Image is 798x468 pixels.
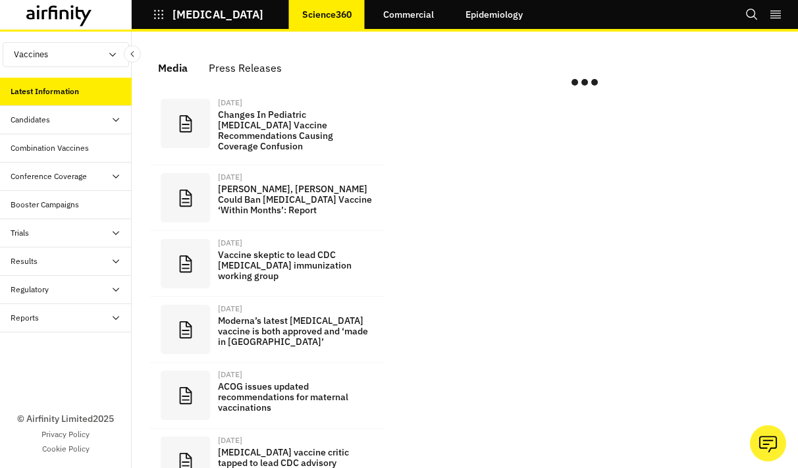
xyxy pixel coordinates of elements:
[218,436,374,444] div: [DATE]
[218,315,374,347] p: Moderna’s latest [MEDICAL_DATA] vaccine is both approved and ‘made in [GEOGRAPHIC_DATA]’
[302,9,352,20] p: Science360
[218,109,374,151] p: Changes In Pediatric [MEDICAL_DATA] Vaccine Recommendations Causing Coverage Confusion
[11,114,50,126] div: Candidates
[3,42,129,67] button: Vaccines
[150,165,385,231] a: [DATE][PERSON_NAME], [PERSON_NAME] Could Ban [MEDICAL_DATA] Vaccine ‘Within Months’: Report
[218,381,374,413] p: ACOG issues updated recommendations for maternal vaccinations
[42,443,90,455] a: Cookie Policy
[218,249,374,281] p: Vaccine skeptic to lead CDC [MEDICAL_DATA] immunization working group
[218,99,374,107] div: [DATE]
[11,312,39,324] div: Reports
[158,58,188,78] div: Media
[153,3,263,26] button: [MEDICAL_DATA]
[11,142,89,154] div: Combination Vaccines
[218,239,374,247] div: [DATE]
[11,199,79,211] div: Booster Campaigns
[150,91,385,165] a: [DATE]Changes In Pediatric [MEDICAL_DATA] Vaccine Recommendations Causing Coverage Confusion
[11,170,87,182] div: Conference Coverage
[124,45,141,63] button: Close Sidebar
[11,227,29,239] div: Trials
[218,305,374,313] div: [DATE]
[745,3,758,26] button: Search
[41,429,90,440] a: Privacy Policy
[150,363,385,429] a: [DATE]ACOG issues updated recommendations for maternal vaccinations
[218,173,374,181] div: [DATE]
[218,184,374,215] p: [PERSON_NAME], [PERSON_NAME] Could Ban [MEDICAL_DATA] Vaccine ‘Within Months’: Report
[209,58,282,78] div: Press Releases
[218,371,374,378] div: [DATE]
[17,412,114,426] p: © Airfinity Limited 2025
[11,284,49,296] div: Regulatory
[150,297,385,363] a: [DATE]Moderna’s latest [MEDICAL_DATA] vaccine is both approved and ‘made in [GEOGRAPHIC_DATA]’
[173,9,263,20] p: [MEDICAL_DATA]
[11,255,38,267] div: Results
[11,86,79,97] div: Latest Information
[750,425,786,461] button: Ask our analysts
[150,231,385,297] a: [DATE]Vaccine skeptic to lead CDC [MEDICAL_DATA] immunization working group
